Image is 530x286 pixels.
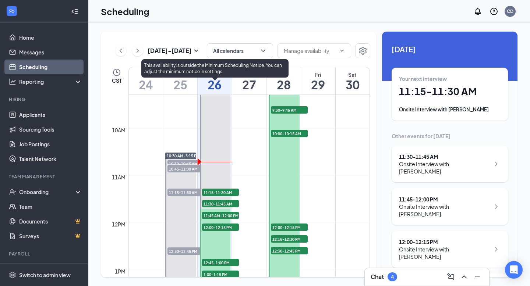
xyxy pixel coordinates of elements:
input: Manage availability [284,47,336,55]
svg: Collapse [71,8,78,15]
svg: ChevronRight [492,160,501,168]
div: 11:30 - 11:45 AM [399,153,490,160]
div: 12pm [110,220,127,228]
div: 1pm [113,267,127,275]
span: 12:00-12:15 PM [202,224,239,231]
a: August 30, 2025 [336,67,370,94]
a: Messages [19,45,82,60]
span: 10:30-10:45 AM [167,160,204,167]
span: 11:15-11:30 AM [202,189,239,196]
svg: SmallChevronDown [192,46,201,55]
div: Onsite Interview with [PERSON_NAME] [399,203,490,218]
span: 12:15-12:30 PM [271,235,308,243]
h1: 29 [301,78,335,91]
svg: ChevronUp [460,272,469,281]
div: Fri [301,71,335,78]
svg: ChevronLeft [117,46,124,55]
div: Reporting [19,78,82,85]
a: Team [19,199,82,214]
svg: ChevronRight [134,46,141,55]
svg: ComposeMessage [446,272,455,281]
div: 4 [391,274,394,280]
div: Other events for [DATE] [392,132,508,140]
a: Home [19,30,82,45]
div: Onsite Interview with [PERSON_NAME] [399,106,501,113]
a: DocumentsCrown [19,214,82,229]
span: 10:45-11:00 AM [167,165,204,172]
button: ChevronRight [132,45,143,56]
a: August 29, 2025 [301,67,335,94]
span: 12:30-12:45 PM [167,247,204,255]
div: Onboarding [19,188,76,196]
a: SurveysCrown [19,229,82,243]
svg: ChevronDown [259,47,267,54]
h1: 28 [266,78,301,91]
div: Switch to admin view [19,271,71,279]
span: 12:30-12:45 PM [271,247,308,254]
span: 11:15-11:30 AM [167,189,204,196]
svg: Minimize [473,272,482,281]
span: 10:30 AM-3:15 PM [167,153,199,158]
a: August 28, 2025 [266,67,301,94]
h3: [DATE] - [DATE] [148,47,192,55]
button: Settings [356,43,370,58]
a: Applicants [19,107,82,122]
div: Sat [336,71,370,78]
div: Your next interview [399,75,501,82]
svg: ChevronRight [492,245,501,254]
button: ChevronLeft [115,45,126,56]
h1: 25 [163,78,197,91]
div: Hiring [9,96,81,103]
div: Payroll [9,251,81,257]
a: PayrollCrown [19,262,82,276]
div: 12:00 - 12:15 PM [399,238,490,246]
span: 11:30-11:45 AM [202,200,239,207]
svg: UserCheck [9,188,16,196]
h1: Scheduling [101,5,149,18]
div: CD [507,8,513,14]
svg: Clock [112,68,121,77]
a: August 25, 2025 [163,67,197,94]
span: [DATE] [392,43,508,55]
h1: 24 [129,78,163,91]
div: Open Intercom Messenger [505,261,523,279]
div: 11am [110,173,127,181]
div: Team Management [9,174,81,180]
h1: 11:15 - 11:30 AM [399,85,501,98]
svg: ChevronDown [339,48,345,54]
a: Scheduling [19,60,82,74]
div: This availability is outside the Minimum Scheduling Notice. You can adjust the minimum notice in ... [141,59,289,78]
a: Sourcing Tools [19,122,82,137]
a: August 26, 2025 [198,67,232,94]
svg: ChevronRight [492,202,501,211]
div: 11:45 - 12:00 PM [399,196,490,203]
svg: WorkstreamLogo [8,7,15,15]
span: 10:00-10:15 AM [271,130,308,137]
button: Minimize [471,271,483,283]
div: Sun [129,71,163,78]
svg: Analysis [9,78,16,85]
svg: Settings [9,271,16,279]
span: 12:00-12:15 PM [271,224,308,231]
a: Talent Network [19,151,82,166]
svg: QuestionInfo [490,7,498,16]
span: CST [112,77,122,84]
div: Onsite Interview with [PERSON_NAME] [399,246,490,260]
a: August 27, 2025 [232,67,266,94]
h1: 26 [198,78,232,91]
div: Onsite Interview with [PERSON_NAME] [399,160,490,175]
button: ChevronUp [458,271,470,283]
button: ComposeMessage [445,271,457,283]
svg: Settings [358,46,367,55]
span: 11:45 AM-12:00 PM [202,212,239,219]
span: 9:30-9:45 AM [271,106,308,114]
h1: 27 [232,78,266,91]
h3: Chat [371,273,384,281]
h1: 30 [336,78,370,91]
div: 10am [110,126,127,134]
a: Job Postings [19,137,82,151]
a: August 24, 2025 [129,67,163,94]
svg: Notifications [473,7,482,16]
span: 1:00-1:15 PM [202,271,239,278]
